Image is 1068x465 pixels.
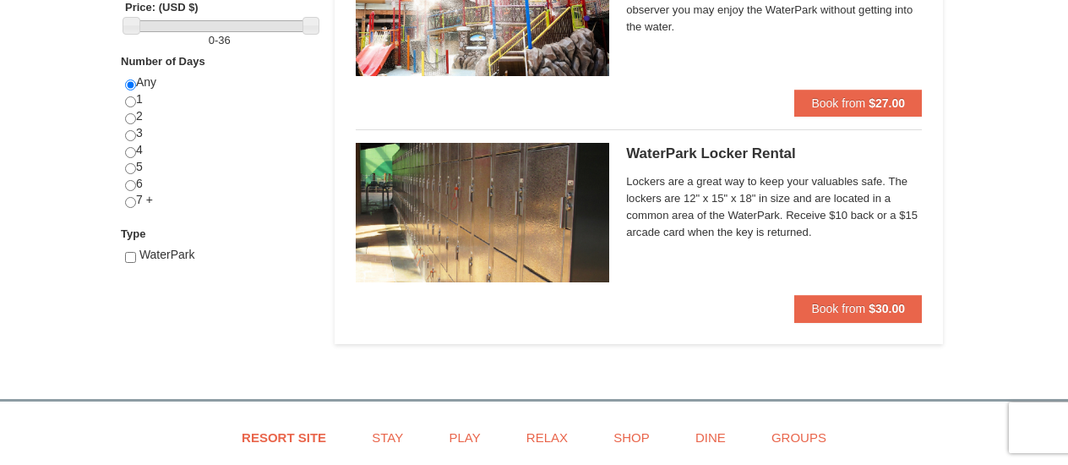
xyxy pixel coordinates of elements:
label: - [125,32,313,49]
span: Lockers are a great way to keep your valuables safe. The lockers are 12" x 15" x 18" in size and ... [626,173,922,241]
h5: WaterPark Locker Rental [626,145,922,162]
span: Book from [811,302,865,315]
img: 6619917-1005-d92ad057.png [356,143,609,282]
a: Relax [505,418,589,457]
strong: Price: (USD $) [125,1,199,14]
span: 0 [209,34,215,46]
a: Resort Site [221,418,347,457]
a: Play [428,418,501,457]
strong: $30.00 [869,302,905,315]
button: Book from $30.00 [794,295,922,322]
span: Book from [811,96,865,110]
a: Shop [592,418,671,457]
div: Any 1 2 3 4 5 6 7 + [125,74,313,226]
strong: Number of Days [121,55,205,68]
a: Dine [674,418,747,457]
a: Groups [750,418,847,457]
span: 36 [218,34,230,46]
strong: $27.00 [869,96,905,110]
a: Stay [351,418,424,457]
button: Book from $27.00 [794,90,922,117]
strong: Type [121,227,145,240]
span: WaterPark [139,248,195,261]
